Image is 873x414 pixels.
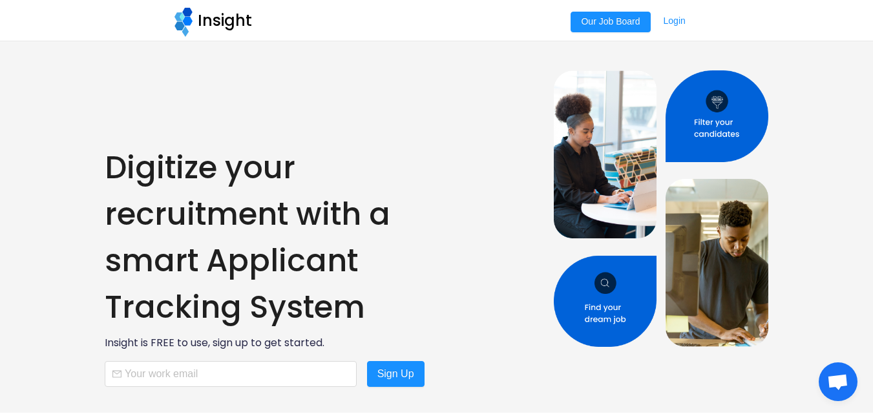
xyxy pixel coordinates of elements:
[105,335,543,351] p: Insight is FREE to use, sign up to get started.
[571,16,650,26] a: Our Job Board
[571,12,650,32] button: Our Job Board
[198,17,252,28] a: Insight
[112,369,121,378] i: icon: mail
[554,70,768,346] img: example
[105,145,456,331] h2: Digitize your recruitment with a smart Applicant Tracking System
[174,8,193,37] img: hi.8c5c6370.svg
[367,361,425,387] button: Sign Up
[198,10,252,31] span: Insight
[819,362,857,401] a: Open chat
[105,361,357,387] input: Your work email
